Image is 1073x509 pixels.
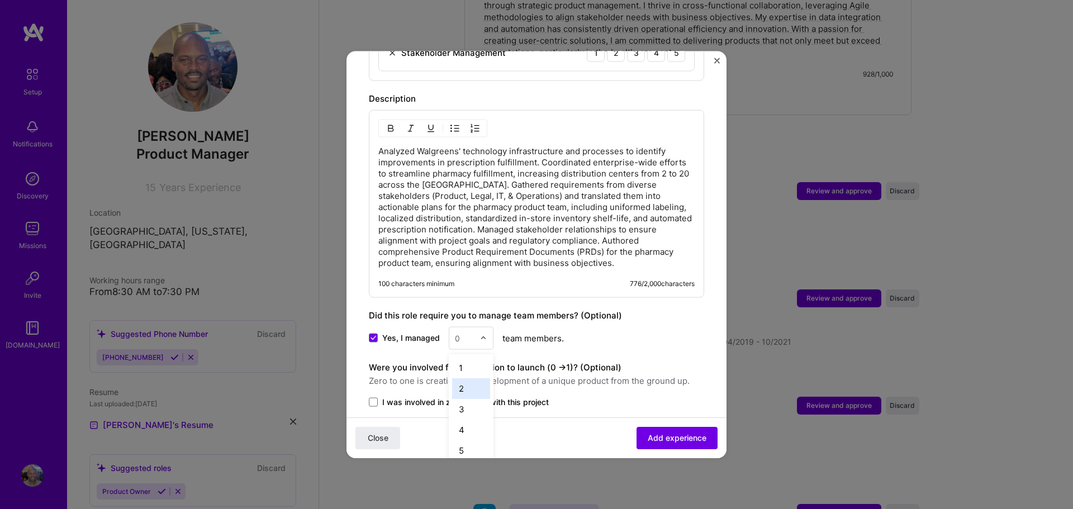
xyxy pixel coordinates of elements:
img: OL [471,123,479,132]
div: 0 [455,332,460,344]
div: 3 [452,398,490,419]
div: 5 [452,440,490,460]
img: drop icon [480,335,487,341]
div: 2 [452,378,490,398]
img: Italic [406,123,415,132]
div: 5 [667,44,685,61]
label: Were you involved from inception to launch (0 - > 1)? (Optional) [369,361,621,372]
div: Stakeholder Management [401,47,506,59]
div: 4 [647,44,665,61]
div: team members. [369,326,704,349]
p: Analyzed Walgreens' technology infrastructure and processes to identify improvements in prescript... [378,145,695,268]
span: Yes, I managed [382,332,440,344]
span: Close [368,432,388,444]
span: Add experience [648,432,706,444]
div: 4 [452,419,490,440]
label: Did this role require you to manage team members? (Optional) [369,310,622,320]
img: Underline [426,123,435,132]
div: 1 [452,357,490,378]
div: 3 [627,44,645,61]
span: Zero to one is creation and development of a unique product from the ground up. [369,374,704,387]
div: 776 / 2,000 characters [630,279,695,288]
button: Close [355,427,400,449]
button: Close [714,58,720,69]
img: UL [450,123,459,132]
img: Remove [388,48,397,57]
div: 1 [587,44,605,61]
button: Add experience [637,427,718,449]
div: 2 [607,44,625,61]
label: Description [369,93,416,103]
img: Bold [386,123,395,132]
div: 100 characters minimum [378,279,454,288]
span: I was involved in zero to one with this project [382,396,549,407]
